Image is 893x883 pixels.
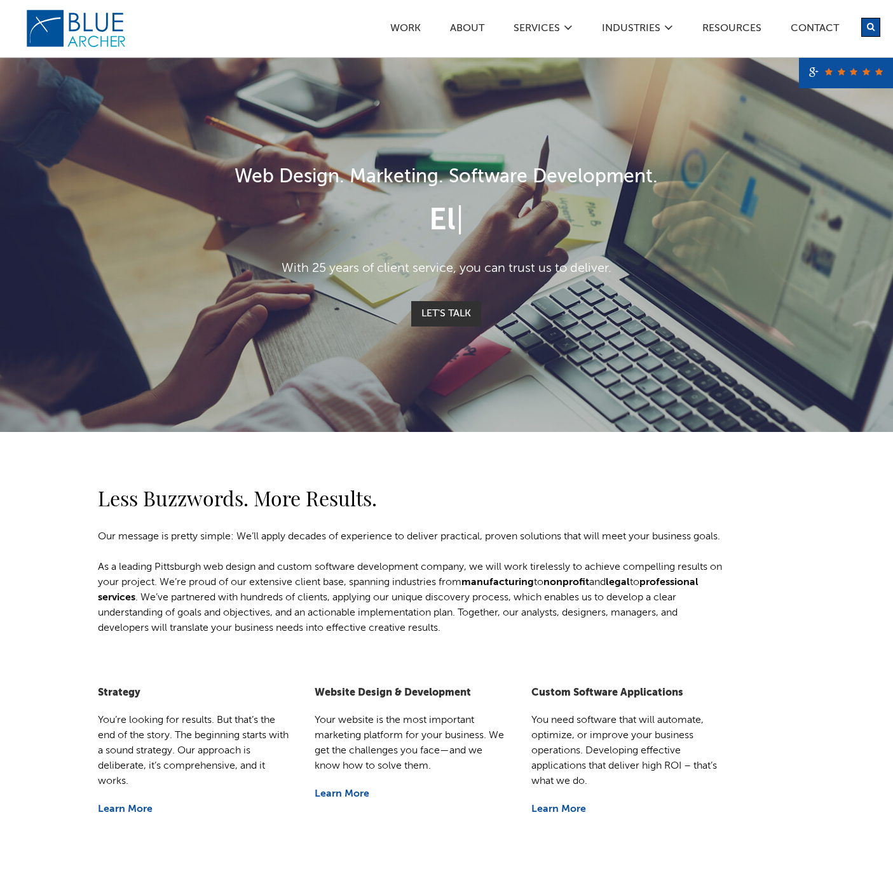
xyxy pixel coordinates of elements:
a: manufacturing [461,577,534,588]
p: You need software that will automate, optimize, or improve your business operations. Developing e... [531,713,723,789]
a: Work [390,24,421,37]
p: You’re looking for results. But that’s the end of the story. The beginning starts with a sound st... [98,713,289,789]
span: | [456,206,464,236]
a: Learn More [531,804,586,814]
a: Learn More [98,804,153,814]
a: Let's Talk [411,301,481,327]
h5: Website Design & Development [315,687,506,700]
p: As a leading Pittsburgh web design and custom software development company, we will work tireless... [98,560,723,636]
a: Industries [601,24,661,37]
img: Blue Archer Logo [25,9,127,48]
a: ABOUT [449,24,485,37]
span: El [429,206,456,236]
a: SERVICES [513,24,561,37]
p: With 25 years of client service, you can trust us to deliver. [98,259,795,278]
p: Your website is the most important marketing platform for your business. We get the challenges yo... [315,713,506,774]
h5: Custom Software Applications [531,687,723,700]
a: legal [606,577,630,588]
a: Learn More [315,789,369,799]
h1: Web Design. Marketing. Software Development. [98,163,795,192]
p: Our message is pretty simple: We’ll apply decades of experience to deliver practical, proven solu... [98,529,723,544]
h2: Less Buzzwords. More Results. [98,483,723,513]
a: nonprofit [543,577,589,588]
h5: Strategy [98,687,289,700]
a: Resources [702,24,762,37]
a: Contact [790,24,840,37]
